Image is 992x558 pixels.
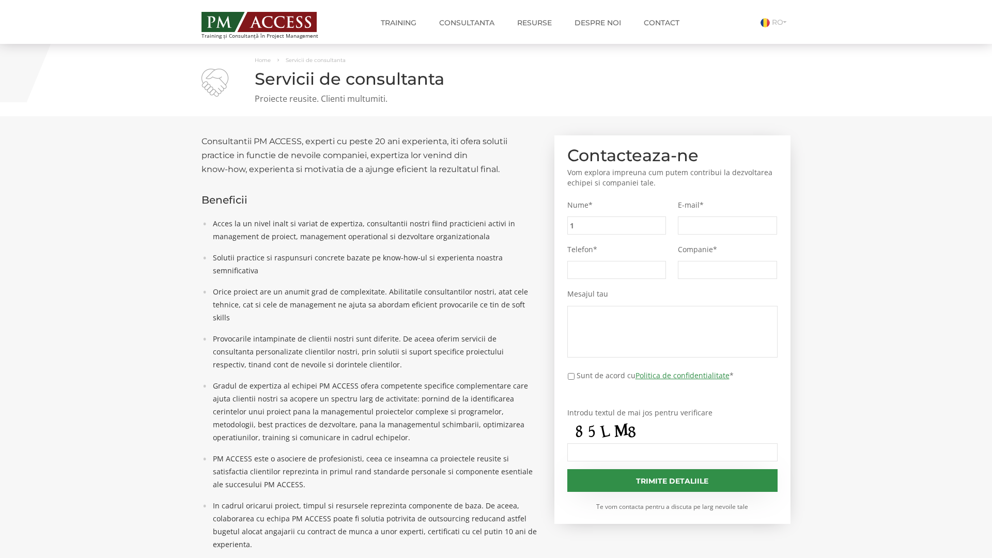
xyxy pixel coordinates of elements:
li: Provocarile intampinate de clientii nostri sunt diferite. De aceea oferim servicii de consultanta... [208,332,539,371]
li: PM ACCESS este o asociere de profesionisti, ceea ce inseamna ca proiectele reusite si satisfactia... [208,452,539,491]
p: Vom explora impreuna cum putem contribui la dezvoltarea echipei si companiei tale. [567,167,778,188]
a: Training și Consultanță în Project Management [202,9,337,39]
p: Proiecte reusite. Clienti multumiti. [202,93,791,105]
h3: Beneficii [202,194,539,206]
a: Despre noi [567,12,629,33]
label: Telefon [567,245,667,254]
li: Orice proiect are un anumit grad de complexitate. Abilitatile consultantilor nostri, atat cele te... [208,285,539,324]
span: Training și Consultanță în Project Management [202,33,337,39]
a: Training [373,12,424,33]
img: Romana [761,18,770,27]
li: Acces la un nivel inalt si variat de expertiza, consultantii nostri fiind practicieni activi in m... [208,217,539,243]
a: Home [255,57,271,64]
li: Solutii practice si raspunsuri concrete bazate pe know-how-ul si experienta noastra semnificativa [208,251,539,277]
label: E-mail [678,200,777,210]
label: Sunt de acord cu * [577,370,734,381]
input: Trimite detaliile [567,469,778,492]
span: Servicii de consultanta [286,57,346,64]
h1: Servicii de consultanta [202,70,791,88]
a: Politica de confidentialitate [636,370,730,380]
label: Introdu textul de mai jos pentru verificare [567,408,778,417]
a: Consultanta [431,12,502,33]
small: Te vom contacta pentru a discuta pe larg nevoile tale [567,502,778,511]
label: Nume [567,200,667,210]
a: RO [761,18,791,27]
h2: Contacteaza-ne [567,148,778,162]
a: Resurse [509,12,560,33]
label: Mesajul tau [567,289,778,299]
img: Servicii de consultanta [202,69,228,97]
li: Gradul de expertiza al echipei PM ACCESS ofera competente specifice complementare care ajuta clie... [208,379,539,444]
a: Contact [636,12,687,33]
img: PM ACCESS - Echipa traineri si consultanti certificati PMP: Narciss Popescu, Mihai Olaru, Monica ... [202,12,317,32]
h2: Consultantii PM ACCESS, experti cu peste 20 ani experienta, iti ofera solutii practice in functie... [202,134,539,176]
label: Companie [678,245,777,254]
li: In cadrul oricarui proiect, timpul si resursele reprezinta componente de baza. De aceea, colabora... [208,499,539,551]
